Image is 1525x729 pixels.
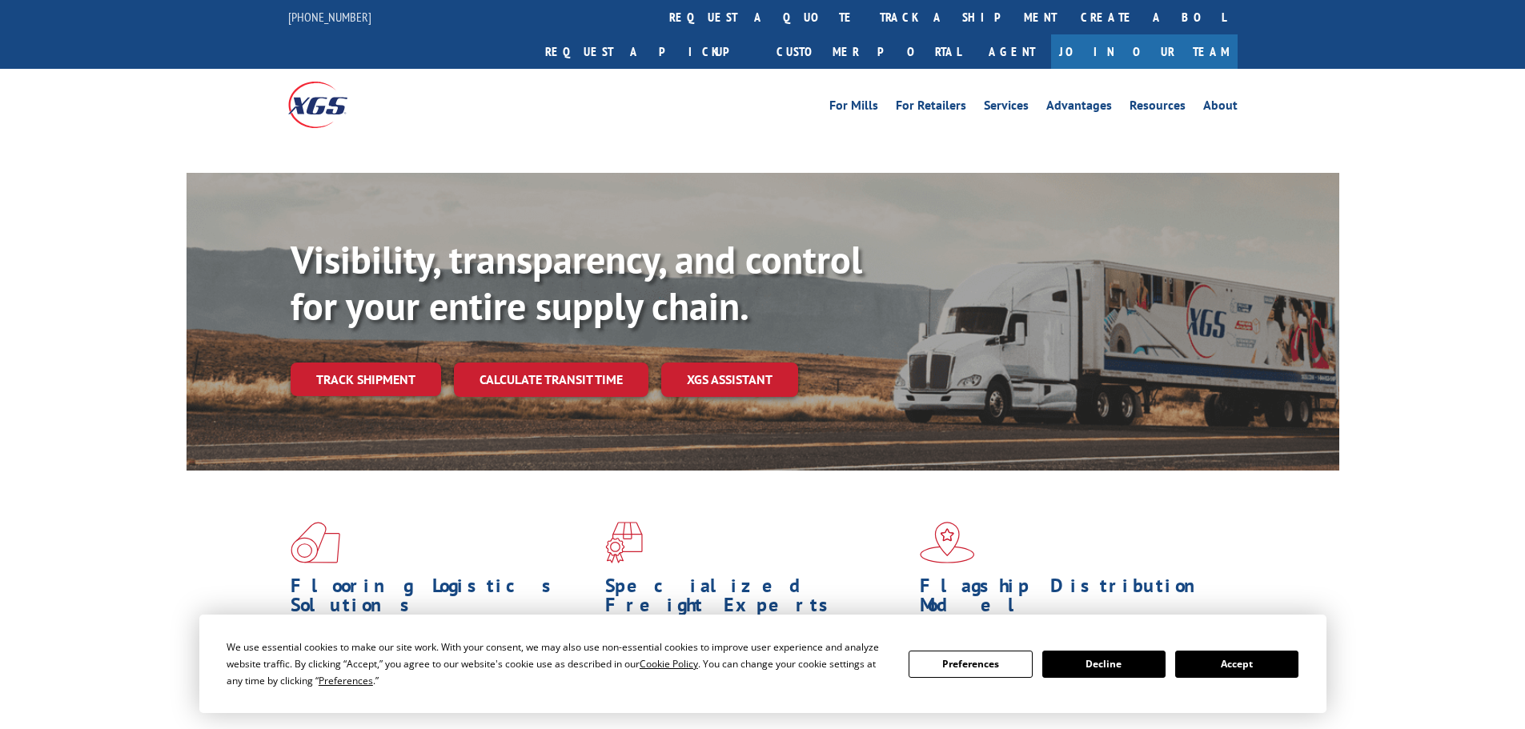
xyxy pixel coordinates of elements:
[920,522,975,563] img: xgs-icon-flagship-distribution-model-red
[291,362,441,396] a: Track shipment
[909,651,1032,678] button: Preferences
[454,362,648,397] a: Calculate transit time
[1203,99,1238,117] a: About
[199,615,1326,713] div: Cookie Consent Prompt
[605,576,908,623] h1: Specialized Freight Experts
[605,522,643,563] img: xgs-icon-focused-on-flooring-red
[1051,34,1238,69] a: Join Our Team
[227,639,889,689] div: We use essential cookies to make our site work. With your consent, we may also use non-essential ...
[1042,651,1166,678] button: Decline
[640,657,698,671] span: Cookie Policy
[896,99,966,117] a: For Retailers
[291,234,862,330] b: Visibility, transparency, and control for your entire supply chain.
[661,362,798,397] a: XGS ASSISTANT
[1046,99,1112,117] a: Advantages
[984,99,1029,117] a: Services
[920,576,1222,623] h1: Flagship Distribution Model
[765,34,973,69] a: Customer Portal
[973,34,1051,69] a: Agent
[288,9,371,25] a: [PHONE_NUMBER]
[291,522,340,563] img: xgs-icon-total-supply-chain-intelligence-red
[319,674,373,687] span: Preferences
[533,34,765,69] a: Request a pickup
[829,99,878,117] a: For Mills
[1130,99,1186,117] a: Resources
[1175,651,1298,678] button: Accept
[291,576,593,623] h1: Flooring Logistics Solutions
